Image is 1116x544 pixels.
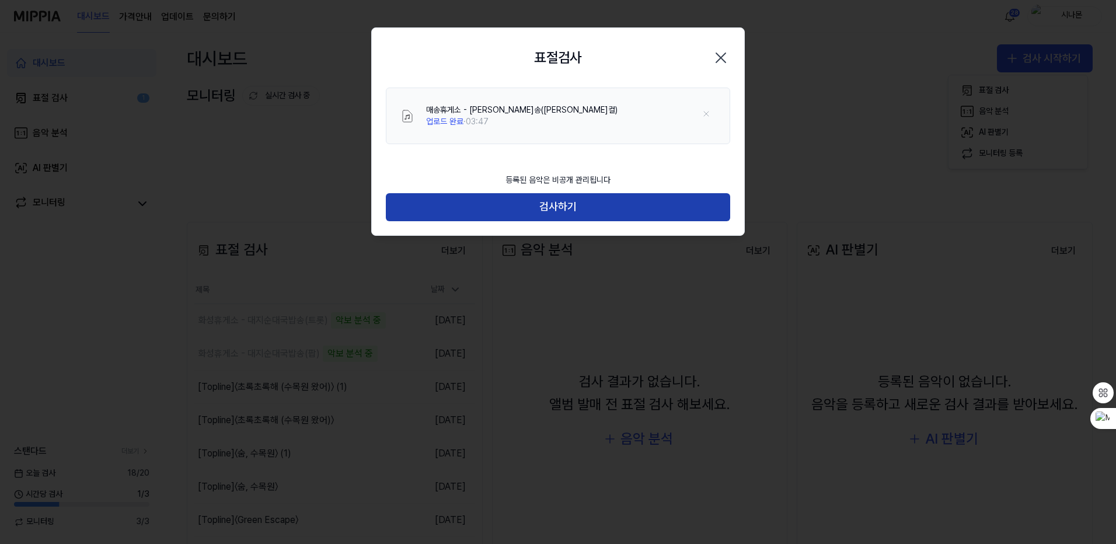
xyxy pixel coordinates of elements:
[386,193,730,221] button: 검사하기
[426,117,463,126] span: 업로드 완료
[426,104,618,116] div: 매송휴게소 - [PERSON_NAME]송([PERSON_NAME]컬)
[400,109,414,123] img: File Select
[498,168,618,193] div: 등록된 음악은 비공개 관리됩니다
[426,116,618,128] div: · 03:47
[534,47,582,69] h2: 표절검사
